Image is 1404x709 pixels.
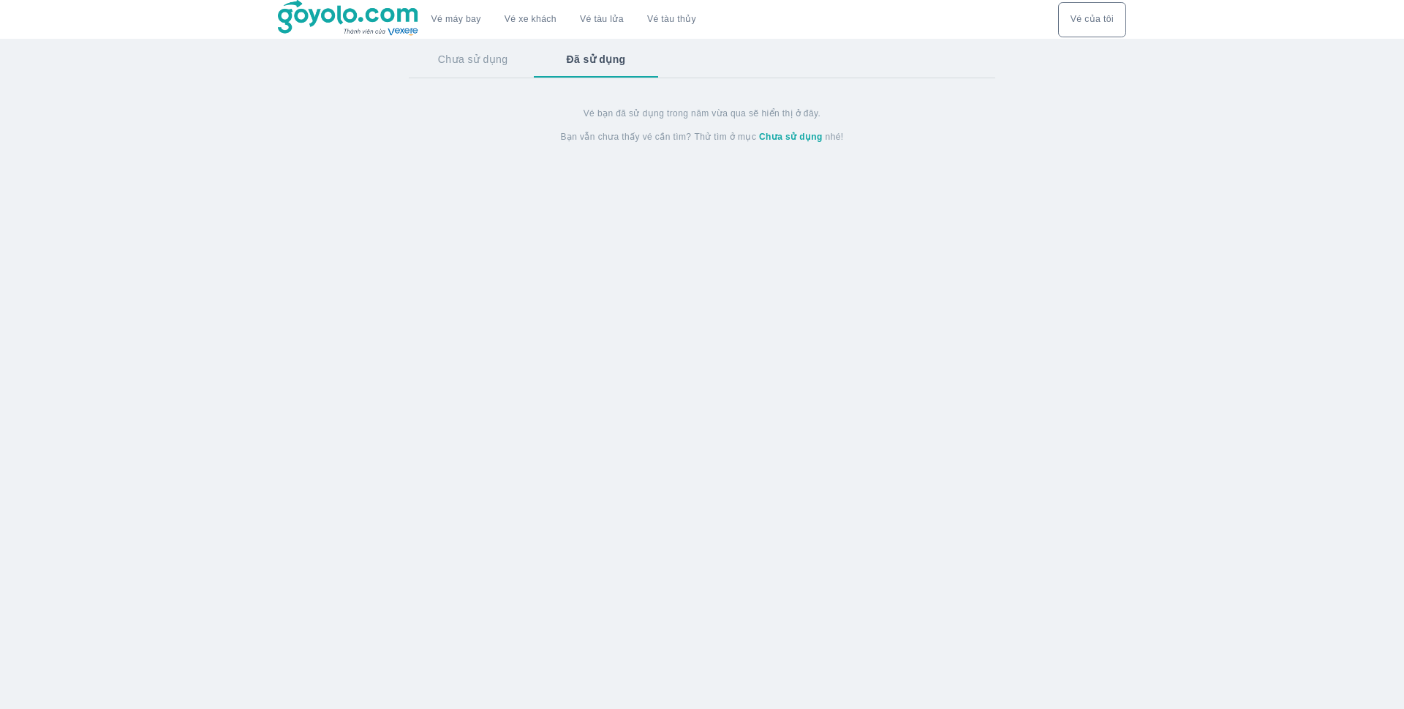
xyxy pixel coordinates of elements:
[635,2,708,37] button: Vé tàu thủy
[409,40,537,78] button: Chưa sử dụng
[694,131,843,143] span: Thử tìm ở mục nhé!
[1058,2,1126,37] div: choose transportation mode
[505,14,556,25] a: Vé xe khách
[584,108,821,119] span: Vé bạn đã sử dụng trong năm vừa qua sẽ hiển thị ở đây.
[759,132,823,142] strong: Chưa sử dụng
[537,40,654,78] button: Đã sử dụng
[1058,2,1126,37] button: Vé của tôi
[568,2,635,37] a: Vé tàu lửa
[420,2,708,37] div: choose transportation mode
[431,14,481,25] a: Vé máy bay
[409,40,995,78] div: basic tabs example
[560,131,691,143] span: Bạn vẫn chưa thấy vé cần tìm?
